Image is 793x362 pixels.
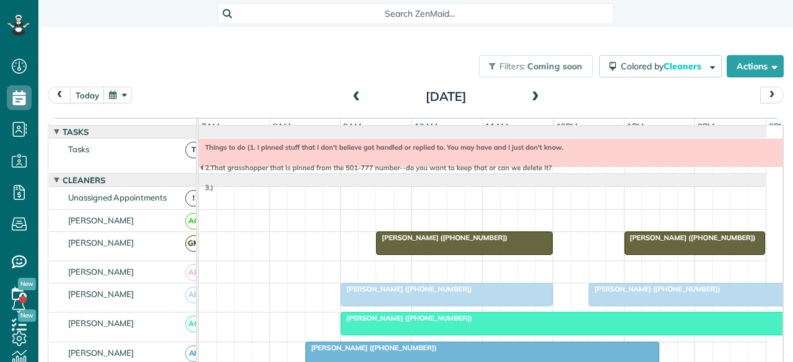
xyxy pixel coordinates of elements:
span: 8am [270,121,293,131]
span: AC [185,213,202,230]
span: AB [185,287,202,303]
span: [PERSON_NAME] ([PHONE_NUMBER]) [624,233,756,242]
span: Coming soon [527,61,583,72]
span: [PERSON_NAME] ([PHONE_NUMBER]) [375,233,508,242]
span: 9am [341,121,364,131]
span: [PERSON_NAME] ([PHONE_NUMBER]) [340,314,473,322]
span: 1pm [624,121,646,131]
iframe: Intercom live chat [751,320,781,350]
span: AF [185,345,202,362]
span: [PERSON_NAME] [66,289,137,299]
span: [PERSON_NAME] [66,238,137,248]
span: 3pm [766,121,788,131]
span: Cleaners [60,175,108,185]
span: [PERSON_NAME] ([PHONE_NUMBER]) [340,285,473,293]
span: [PERSON_NAME] ([PHONE_NUMBER]) [305,343,437,352]
span: Filters: [499,61,525,72]
span: [PERSON_NAME] [66,348,137,358]
button: prev [48,87,71,103]
span: Colored by [621,61,706,72]
span: AB [185,264,202,281]
span: 10am [412,121,440,131]
span: T [185,142,202,158]
span: 12pm [554,121,581,131]
span: ! [185,190,202,207]
button: today [70,87,105,103]
span: Tasks [66,144,92,154]
button: Actions [727,55,784,77]
span: Unassigned Appointments [66,192,169,202]
span: [PERSON_NAME] [66,318,137,328]
span: 11am [483,121,510,131]
span: [PERSON_NAME] [66,267,137,277]
h2: [DATE] [369,90,524,103]
button: Colored byCleaners [599,55,722,77]
span: Cleaners [664,61,703,72]
span: Tasks [60,127,91,137]
span: 2pm [695,121,717,131]
span: [PERSON_NAME] ([PHONE_NUMBER]) [588,285,721,293]
span: AC [185,316,202,332]
span: New [18,278,36,290]
span: GM [185,235,202,252]
span: [PERSON_NAME] [66,215,137,225]
button: next [760,87,784,103]
span: 7am [199,121,222,131]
